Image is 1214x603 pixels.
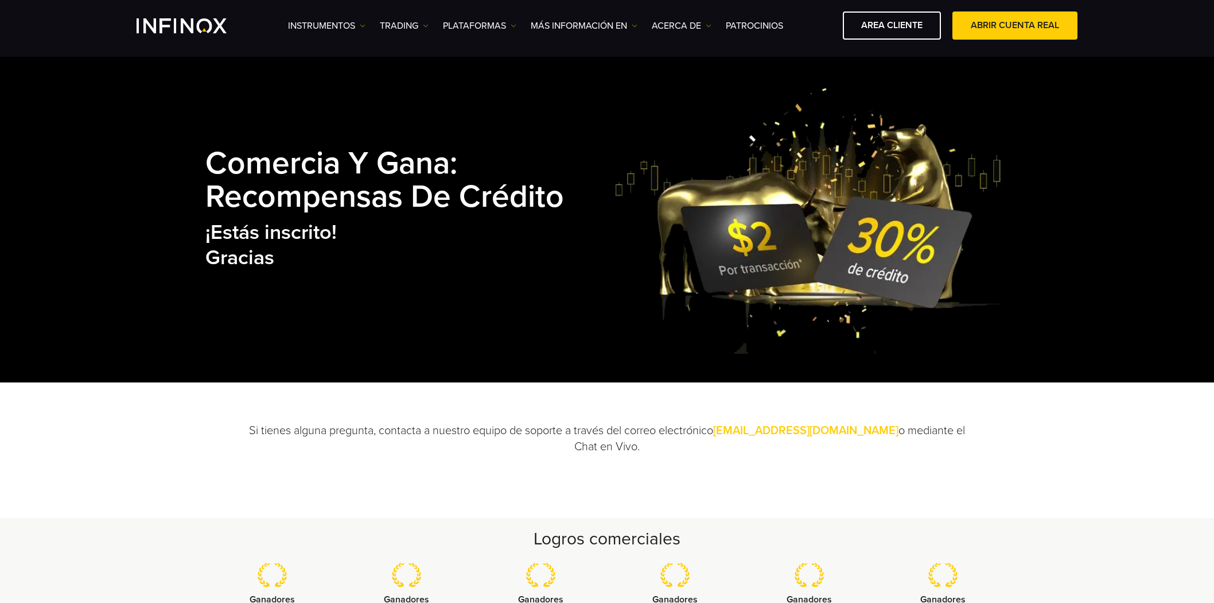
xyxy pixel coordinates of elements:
[952,11,1077,40] a: ABRIR CUENTA REAL
[248,423,966,455] p: Si tienes alguna pregunta, contacta a nuestro equipo de soporte a través del correo electrónico o...
[137,18,254,33] a: INFINOX Logo
[443,19,516,33] a: PLATAFORMAS
[652,19,711,33] a: ACERCA DE
[248,527,966,551] h2: Logros comerciales
[713,424,898,438] a: [EMAIL_ADDRESS][DOMAIN_NAME]
[205,220,614,270] h2: ¡Estás inscrito! Gracias
[726,19,783,33] a: Patrocinios
[380,19,429,33] a: TRADING
[288,19,365,33] a: Instrumentos
[843,11,941,40] a: AREA CLIENTE
[205,145,564,216] strong: Comercia y Gana: Recompensas de Crédito
[531,19,637,33] a: Más información en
